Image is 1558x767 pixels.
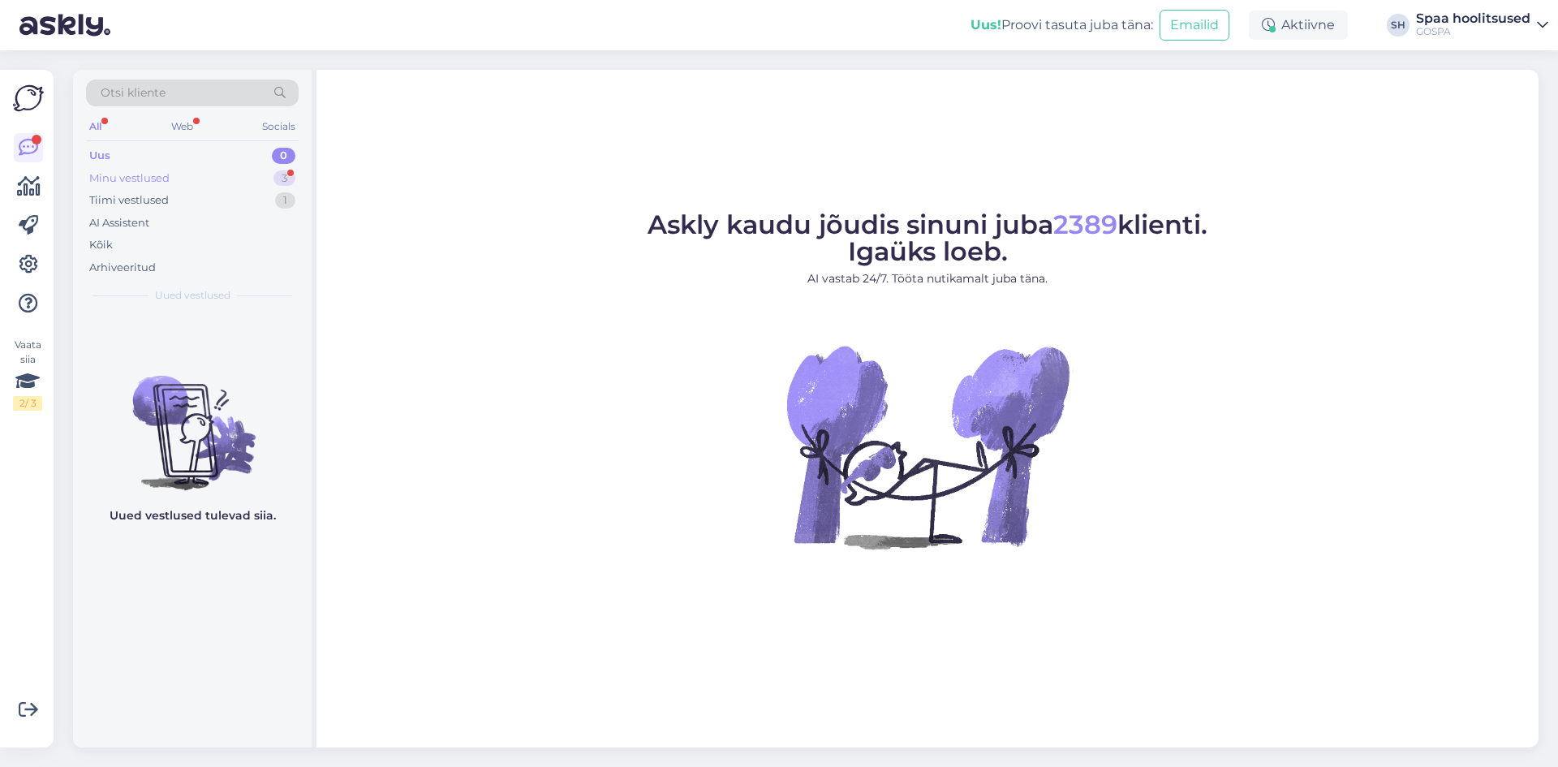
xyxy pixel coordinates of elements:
div: AI Assistent [89,215,149,231]
div: Vaata siia [13,338,42,411]
div: Socials [259,116,299,137]
b: Uus! [971,17,1001,32]
div: Uus [89,148,110,164]
p: Uued vestlused tulevad siia. [110,507,276,524]
span: Askly kaudu jõudis sinuni juba klienti. Igaüks loeb. [648,209,1207,267]
div: Proovi tasuta juba täna: [971,15,1153,35]
span: 2389 [1053,209,1117,240]
div: 2 / 3 [13,396,42,411]
div: 1 [275,192,295,209]
div: GOSPA [1416,25,1530,38]
button: Emailid [1160,10,1229,41]
img: No Chat active [781,300,1074,592]
div: Web [168,116,196,137]
div: 0 [272,148,295,164]
div: Kõik [89,237,113,253]
div: All [86,116,105,137]
div: Spaa hoolitsused [1416,12,1530,25]
div: Aktiivne [1249,11,1348,40]
img: No chats [73,347,312,493]
span: Otsi kliente [101,84,166,101]
div: 3 [273,170,295,187]
div: Tiimi vestlused [89,192,169,209]
div: Minu vestlused [89,170,170,187]
p: AI vastab 24/7. Tööta nutikamalt juba täna. [648,270,1207,287]
img: Askly Logo [13,83,44,114]
a: Spaa hoolitsusedGOSPA [1416,12,1548,38]
div: SH [1387,14,1410,37]
span: Uued vestlused [155,288,230,303]
div: Arhiveeritud [89,260,156,276]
